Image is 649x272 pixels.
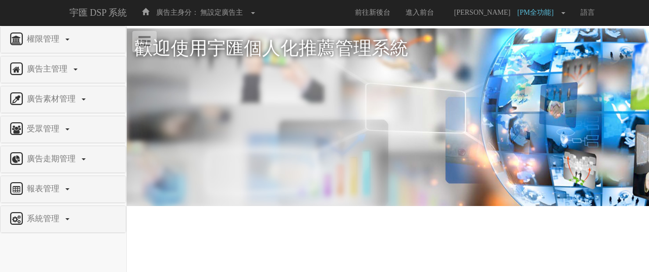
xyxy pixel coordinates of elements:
[24,64,73,73] span: 廣告主管理
[8,91,118,108] a: 廣告素材管理
[8,121,118,138] a: 受眾管理
[156,9,199,16] span: 廣告主身分：
[24,124,64,133] span: 受眾管理
[517,9,559,16] span: [PM全功能]
[8,61,118,78] a: 廣告主管理
[8,151,118,167] a: 廣告走期管理
[24,94,81,103] span: 廣告素材管理
[24,214,64,223] span: 系統管理
[24,184,64,193] span: 報表管理
[449,9,516,16] span: [PERSON_NAME]
[8,31,118,48] a: 權限管理
[24,35,64,43] span: 權限管理
[200,9,243,16] span: 無設定廣告主
[8,211,118,227] a: 系統管理
[8,181,118,197] a: 報表管理
[24,154,81,163] span: 廣告走期管理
